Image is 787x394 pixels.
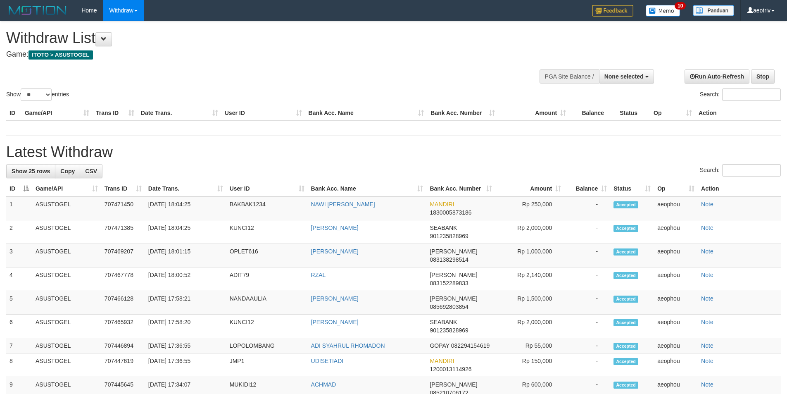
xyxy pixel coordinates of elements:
[32,244,101,267] td: ASUSTOGEL
[145,315,226,338] td: [DATE] 17:58:20
[101,291,145,315] td: 707466128
[311,248,359,255] a: [PERSON_NAME]
[29,50,93,60] span: ITOTO > ASUSTOGEL
[145,353,226,377] td: [DATE] 17:36:55
[430,295,477,302] span: [PERSON_NAME]
[498,105,569,121] th: Amount
[701,319,713,325] a: Note
[650,105,695,121] th: Op
[616,105,650,121] th: Status
[55,164,80,178] a: Copy
[6,338,32,353] td: 7
[701,381,713,388] a: Note
[693,5,734,16] img: panduan.png
[101,244,145,267] td: 707469207
[60,168,75,174] span: Copy
[32,338,101,353] td: ASUSTOGEL
[430,248,477,255] span: [PERSON_NAME]
[145,196,226,220] td: [DATE] 18:04:25
[495,220,564,244] td: Rp 2,000,000
[495,267,564,291] td: Rp 2,140,000
[430,224,457,231] span: SEABANK
[6,164,55,178] a: Show 25 rows
[599,69,654,84] button: None selected
[430,209,471,216] span: Copy 1830005873186 to clipboard
[722,164,781,177] input: Search:
[305,105,428,121] th: Bank Acc. Name
[6,196,32,220] td: 1
[564,196,610,220] td: -
[6,50,516,59] h4: Game:
[226,315,308,338] td: KUNCI12
[495,244,564,267] td: Rp 1,000,000
[654,291,698,315] td: aeophou
[6,315,32,338] td: 6
[311,201,375,208] a: NAWI [PERSON_NAME]
[226,220,308,244] td: KUNCI12
[654,338,698,353] td: aeophou
[32,315,101,338] td: ASUSTOGEL
[613,201,638,208] span: Accepted
[646,5,680,17] img: Button%20Memo.svg
[311,342,385,349] a: ADI SYAHRUL RHOMADON
[311,358,344,364] a: UDISETIADI
[613,343,638,350] span: Accepted
[654,244,698,267] td: aeophou
[430,366,471,373] span: Copy 1200013114926 to clipboard
[145,220,226,244] td: [DATE] 18:04:25
[32,291,101,315] td: ASUSTOGEL
[701,358,713,364] a: Note
[430,303,468,310] span: Copy 085692803854 to clipboard
[451,342,490,349] span: Copy 082294154619 to clipboard
[311,224,359,231] a: [PERSON_NAME]
[564,181,610,196] th: Balance: activate to sort column ascending
[654,267,698,291] td: aeophou
[6,105,21,121] th: ID
[695,105,781,121] th: Action
[495,353,564,377] td: Rp 150,000
[564,267,610,291] td: -
[226,196,308,220] td: BAKBAK1234
[564,338,610,353] td: -
[654,315,698,338] td: aeophou
[613,272,638,279] span: Accepted
[495,338,564,353] td: Rp 55,000
[6,291,32,315] td: 5
[701,295,713,302] a: Note
[701,342,713,349] a: Note
[226,353,308,377] td: JMP1
[592,5,633,17] img: Feedback.jpg
[495,315,564,338] td: Rp 2,000,000
[311,381,336,388] a: ACHMAD
[701,272,713,278] a: Note
[101,267,145,291] td: 707467778
[701,224,713,231] a: Note
[226,267,308,291] td: ADIT79
[101,315,145,338] td: 707465932
[564,244,610,267] td: -
[311,319,359,325] a: [PERSON_NAME]
[430,358,454,364] span: MANDIRI
[221,105,305,121] th: User ID
[138,105,221,121] th: Date Trans.
[426,181,495,196] th: Bank Acc. Number: activate to sort column ascending
[430,272,477,278] span: [PERSON_NAME]
[85,168,97,174] span: CSV
[12,168,50,174] span: Show 25 rows
[427,105,498,121] th: Bank Acc. Number
[613,358,638,365] span: Accepted
[675,2,686,10] span: 10
[564,315,610,338] td: -
[613,382,638,389] span: Accepted
[430,233,468,239] span: Copy 901235828969 to clipboard
[21,105,93,121] th: Game/API
[613,225,638,232] span: Accepted
[430,280,468,287] span: Copy 083152289833 to clipboard
[311,272,326,278] a: RZAL
[93,105,138,121] th: Trans ID
[101,353,145,377] td: 707447619
[6,88,69,101] label: Show entries
[226,338,308,353] td: LOPOLOMBANG
[700,164,781,177] label: Search:
[654,220,698,244] td: aeophou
